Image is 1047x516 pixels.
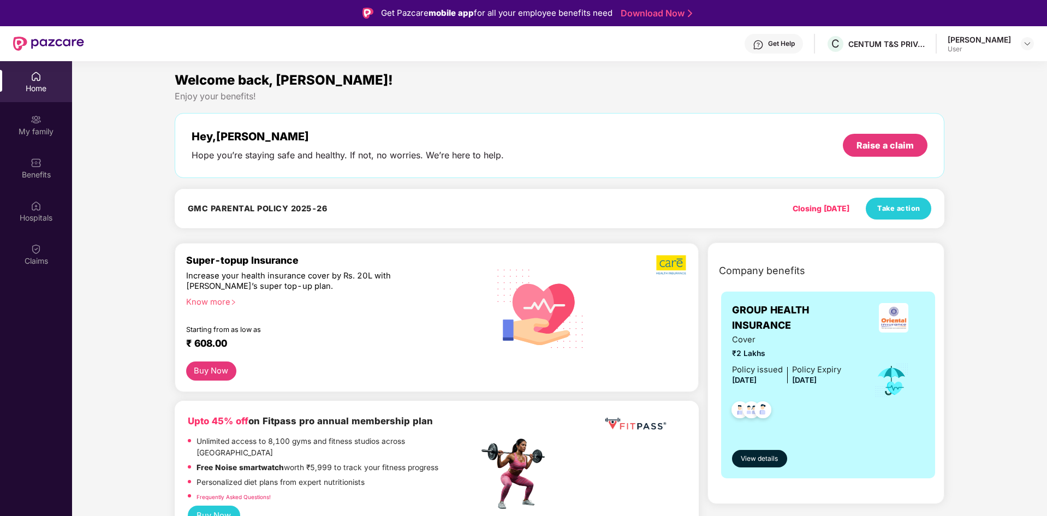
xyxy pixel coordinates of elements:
div: ₹ 608.00 [186,337,468,351]
img: svg+xml;base64,PHN2ZyB4bWxucz0iaHR0cDovL3d3dy53My5vcmcvMjAwMC9zdmciIHdpZHRoPSI0OC45NDMiIGhlaWdodD... [749,398,776,425]
span: C [831,37,840,50]
b: Upto 45% off [188,416,248,426]
button: Take action [866,198,931,220]
span: View details [741,454,778,464]
img: svg+xml;base64,PHN2ZyBpZD0iSG9tZSIgeG1sbnM9Imh0dHA6Ly93d3cudzMub3JnLzIwMDAvc3ZnIiB3aWR0aD0iMjAiIG... [31,71,41,82]
span: [DATE] [792,376,817,384]
img: svg+xml;base64,PHN2ZyB3aWR0aD0iMjAiIGhlaWdodD0iMjAiIHZpZXdCb3g9IjAgMCAyMCAyMCIgZmlsbD0ibm9uZSIgeG... [31,114,41,125]
div: Super-topup Insurance [186,254,479,266]
img: svg+xml;base64,PHN2ZyB4bWxucz0iaHR0cDovL3d3dy53My5vcmcvMjAwMC9zdmciIHdpZHRoPSI0OC45MTUiIGhlaWdodD... [738,398,765,425]
div: Hope you’re staying safe and healthy. If not, no worries. We’re here to help. [192,150,504,161]
span: ₹2 Lakhs [732,348,841,360]
img: svg+xml;base64,PHN2ZyBpZD0iQmVuZWZpdHMiIHhtbG5zPSJodHRwOi8vd3d3LnczLm9yZy8yMDAwL3N2ZyIgd2lkdGg9Ij... [31,157,41,168]
span: [DATE] [732,376,757,384]
img: Logo [362,8,373,19]
button: Buy Now [186,361,236,381]
a: Frequently Asked Questions! [197,494,271,500]
span: GROUP HEALTH INSURANCE [732,303,862,334]
img: svg+xml;base64,PHN2ZyB4bWxucz0iaHR0cDovL3d3dy53My5vcmcvMjAwMC9zdmciIHhtbG5zOnhsaW5rPSJodHRwOi8vd3... [489,255,593,361]
div: Get Help [768,39,795,48]
div: Policy Expiry [792,364,841,376]
img: insurerLogo [879,303,908,333]
p: Personalized diet plans from expert nutritionists [197,477,365,489]
img: svg+xml;base64,PHN2ZyBpZD0iSG9zcGl0YWxzIiB4bWxucz0iaHR0cDovL3d3dy53My5vcmcvMjAwMC9zdmciIHdpZHRoPS... [31,200,41,211]
span: right [230,299,236,305]
span: Welcome back, [PERSON_NAME]! [175,72,393,88]
img: fppp.png [603,414,668,434]
b: on Fitpass pro annual membership plan [188,416,433,426]
div: [PERSON_NAME] [948,34,1011,45]
p: worth ₹5,999 to track your fitness progress [197,462,438,474]
strong: Free Noise smartwatch [197,463,284,472]
div: Know more [186,297,472,305]
img: icon [874,363,909,399]
img: fpp.png [478,436,555,512]
img: svg+xml;base64,PHN2ZyBpZD0iRHJvcGRvd24tMzJ4MzIiIHhtbG5zPSJodHRwOi8vd3d3LnczLm9yZy8yMDAwL3N2ZyIgd2... [1023,39,1032,48]
div: Closing [DATE] [793,203,849,215]
p: Unlimited access to 8,100 gyms and fitness studios across [GEOGRAPHIC_DATA] [197,436,478,459]
button: View details [732,450,787,467]
strong: mobile app [429,8,474,18]
img: svg+xml;base64,PHN2ZyB4bWxucz0iaHR0cDovL3d3dy53My5vcmcvMjAwMC9zdmciIHdpZHRoPSI0OC45NDMiIGhlaWdodD... [727,398,753,425]
span: Cover [732,334,841,346]
div: Policy issued [732,364,783,376]
div: Get Pazcare for all your employee benefits need [381,7,612,20]
a: Download Now [621,8,689,19]
img: b5dec4f62d2307b9de63beb79f102df3.png [656,254,687,275]
span: Company benefits [719,263,805,278]
div: Starting from as low as [186,325,432,333]
div: User [948,45,1011,54]
img: Stroke [688,8,692,19]
img: svg+xml;base64,PHN2ZyBpZD0iQ2xhaW0iIHhtbG5zPSJodHRwOi8vd3d3LnczLm9yZy8yMDAwL3N2ZyIgd2lkdGg9IjIwIi... [31,244,41,254]
div: Hey, [PERSON_NAME] [192,130,504,143]
div: Raise a claim [856,139,914,151]
div: Enjoy your benefits! [175,91,945,102]
span: Take action [877,203,920,214]
div: Increase your health insurance cover by Rs. 20L with [PERSON_NAME]’s super top-up plan. [186,271,431,292]
h4: GMC PARENTAL POLICY 2025-26 [188,203,328,214]
img: svg+xml;base64,PHN2ZyBpZD0iSGVscC0zMngzMiIgeG1sbnM9Imh0dHA6Ly93d3cudzMub3JnLzIwMDAvc3ZnIiB3aWR0aD... [753,39,764,50]
img: New Pazcare Logo [13,37,84,51]
div: CENTUM T&S PRIVATE LIMITED [848,39,925,49]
